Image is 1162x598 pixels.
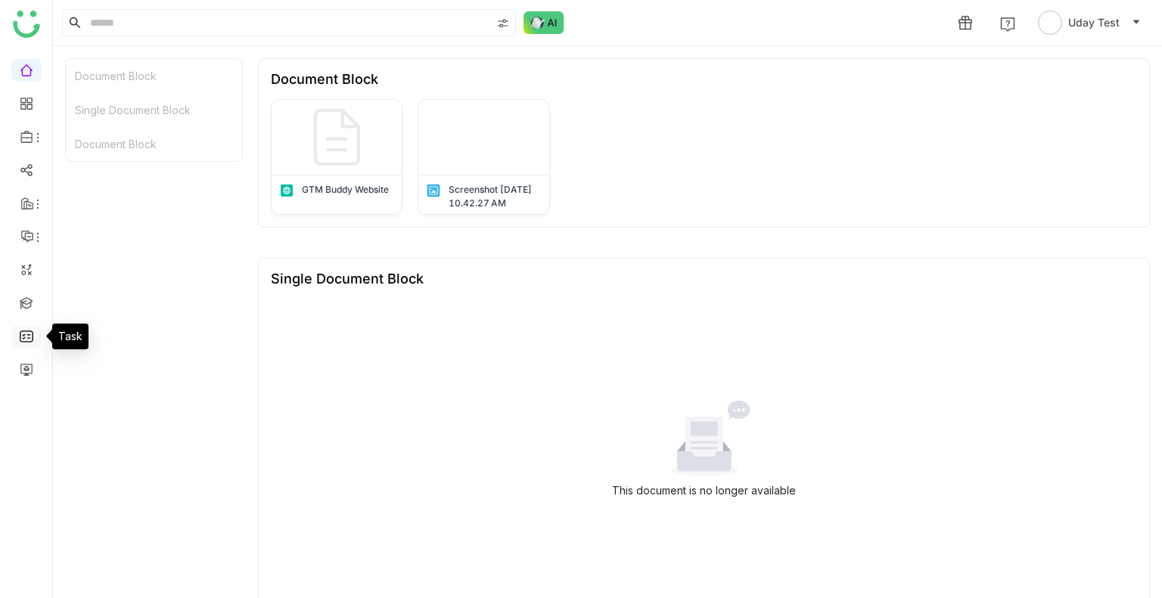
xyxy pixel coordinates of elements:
[66,59,242,93] div: Document Block
[418,100,548,175] img: 6858f8b3594932469e840d5a
[1068,14,1120,31] span: Uday Test
[66,127,242,161] div: Document Block
[279,183,294,198] img: article.svg
[426,183,441,198] img: png.svg
[300,100,374,175] img: default-img.svg
[1035,11,1144,35] button: Uday Test
[271,271,424,287] div: Single Document Block
[449,183,541,210] div: Screenshot [DATE] 10.42.27 AM
[52,324,89,349] div: Task
[1000,17,1015,32] img: help.svg
[271,71,378,87] div: Document Block
[497,17,509,29] img: search-type.svg
[524,11,564,34] img: ask-buddy-normal.svg
[612,482,796,499] div: This document is no longer available
[302,183,389,197] div: GTM Buddy Website
[1038,11,1062,35] img: avatar
[66,93,242,127] div: Single Document Block
[13,11,40,38] img: logo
